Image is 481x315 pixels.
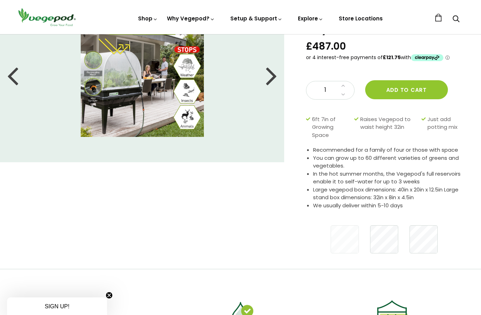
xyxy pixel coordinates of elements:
[313,154,463,170] li: You can grow up to 60 different varieties of greens and vegetables.
[15,7,79,27] img: Vegepod
[427,115,460,139] span: Just add potting mix
[313,202,463,210] li: We usually deliver within 5-10 days
[45,303,69,309] span: SIGN UP!
[305,0,463,34] h1: Large Vegepod with Canopy (Mesh), Stand and Polytunnel cover
[339,81,347,90] a: Increase quantity by 1
[313,146,463,154] li: Recommended for a family of four or those with space
[230,15,282,22] a: Setup & Support
[106,292,113,299] button: Close teaser
[81,14,204,137] img: Large Vegepod with Canopy (Mesh), Stand and Polytunnel cover
[298,15,323,22] a: Explore
[365,80,448,99] button: Add to cart
[167,15,215,22] a: Why Vegepod?
[313,186,463,202] li: Large vegepod box dimensions: 40in x 20in x 12.5in Large stand box dimensions: 32in x 8in x 4.5in
[312,115,351,139] span: 6ft 7in of Growing Space
[313,86,337,95] span: 1
[452,16,460,23] a: Search
[7,297,107,315] div: SIGN UP!Close teaser
[360,115,418,139] span: Raises Vegepod to waist height 32in
[138,15,158,22] a: Shop
[306,40,346,53] span: £487.00
[339,15,383,22] a: Store Locations
[313,170,463,186] li: In the hot summer months, the Vegepod's full reservoirs enable it to self-water for up to 3 weeks
[339,90,347,99] a: Decrease quantity by 1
